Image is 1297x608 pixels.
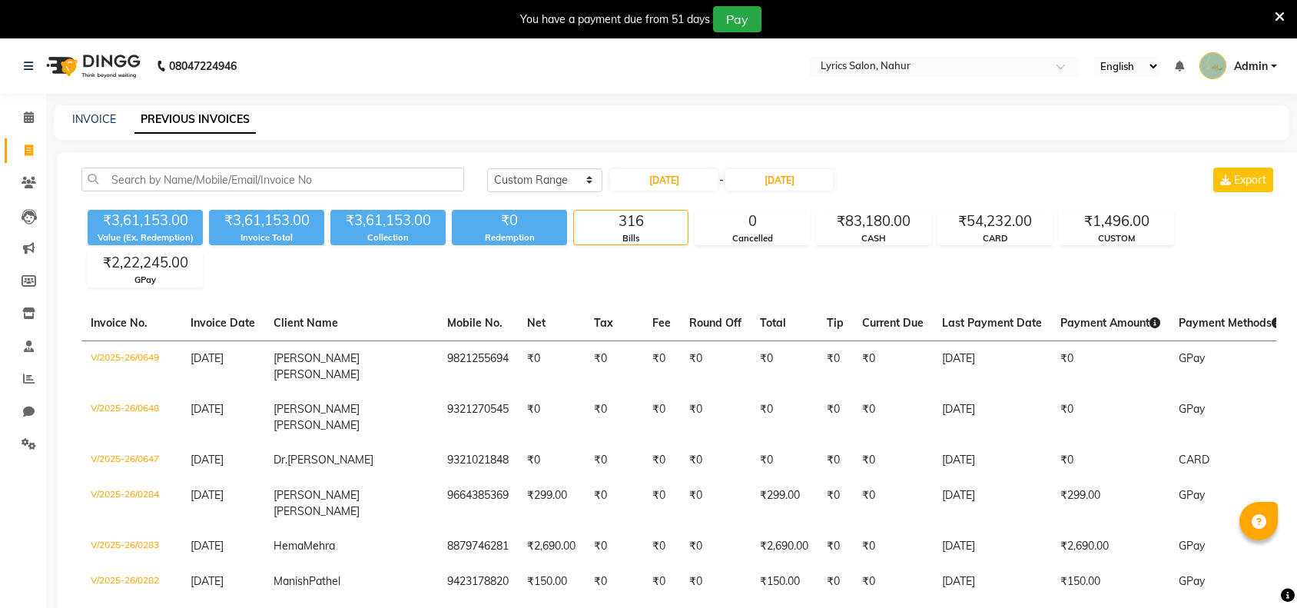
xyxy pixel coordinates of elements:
img: logo [39,45,144,88]
span: Mobile No. [447,316,503,330]
span: [PERSON_NAME] [274,418,360,432]
td: ₹0 [518,443,585,478]
td: V/2025-26/0284 [81,478,181,529]
div: ₹1,496.00 [1060,211,1173,232]
td: ₹0 [853,478,933,529]
td: ₹2,690.00 [518,529,585,564]
td: [DATE] [933,443,1051,478]
td: ₹0 [818,392,853,443]
span: [DATE] [191,351,224,365]
td: ₹0 [585,564,643,600]
span: [DATE] [191,453,224,467]
td: ₹0 [853,443,933,478]
span: Export [1234,173,1266,187]
td: ₹299.00 [518,478,585,529]
span: Admin [1234,58,1268,75]
div: CASH [817,232,930,245]
td: V/2025-26/0282 [81,564,181,600]
td: V/2025-26/0283 [81,529,181,564]
span: Client Name [274,316,338,330]
span: [PERSON_NAME] [274,488,360,502]
span: Payment Amount [1060,316,1160,330]
td: ₹0 [680,341,751,392]
td: [DATE] [933,341,1051,392]
td: ₹0 [643,392,680,443]
span: - [719,172,724,188]
div: Value (Ex. Redemption) [88,231,203,244]
span: Pathel [309,574,340,588]
td: ₹0 [585,443,643,478]
td: ₹0 [751,341,818,392]
span: Tip [827,316,844,330]
td: 9321270545 [438,392,518,443]
td: ₹150.00 [751,564,818,600]
div: Bills [574,232,688,245]
span: Last Payment Date [942,316,1042,330]
td: V/2025-26/0648 [81,392,181,443]
td: ₹0 [818,443,853,478]
td: V/2025-26/0647 [81,443,181,478]
input: Start Date [610,169,718,191]
td: ₹0 [585,529,643,564]
input: Search by Name/Mobile/Email/Invoice No [81,168,464,191]
td: ₹299.00 [1051,478,1169,529]
span: Payment Methods [1179,316,1282,330]
span: [PERSON_NAME] [274,402,360,416]
button: Export [1213,168,1273,192]
td: ₹0 [1051,341,1169,392]
td: ₹0 [680,529,751,564]
span: [PERSON_NAME] [274,351,360,365]
div: Redemption [452,231,567,244]
td: 9664385369 [438,478,518,529]
div: Invoice Total [209,231,324,244]
span: Tax [594,316,613,330]
span: CARD [1179,453,1209,467]
td: ₹0 [680,443,751,478]
td: ₹0 [518,341,585,392]
span: Net [527,316,546,330]
td: [DATE] [933,478,1051,529]
b: 08047224946 [169,45,237,88]
td: ₹0 [818,341,853,392]
span: [PERSON_NAME] [274,367,360,381]
a: INVOICE [72,112,116,126]
td: V/2025-26/0649 [81,341,181,392]
span: Fee [652,316,671,330]
td: ₹0 [853,341,933,392]
span: Invoice No. [91,316,148,330]
td: 9321021848 [438,443,518,478]
td: ₹0 [751,443,818,478]
div: ₹83,180.00 [817,211,930,232]
div: ₹2,22,245.00 [88,252,202,274]
td: 8879746281 [438,529,518,564]
td: ₹0 [751,392,818,443]
td: ₹2,690.00 [1051,529,1169,564]
a: PREVIOUS INVOICES [134,106,256,134]
td: ₹0 [853,564,933,600]
div: 316 [574,211,688,232]
td: ₹0 [818,564,853,600]
span: Invoice Date [191,316,255,330]
div: ₹3,61,153.00 [88,210,203,231]
td: ₹0 [818,478,853,529]
div: ₹3,61,153.00 [330,210,446,231]
td: [DATE] [933,564,1051,600]
span: GPay [1179,488,1205,502]
span: Total [760,316,786,330]
div: Collection [330,231,446,244]
span: Mehra [304,539,335,553]
td: ₹299.00 [751,478,818,529]
span: Dr. [274,453,287,467]
span: [DATE] [191,574,224,588]
td: ₹0 [680,392,751,443]
td: 9821255694 [438,341,518,392]
span: GPay [1179,574,1205,588]
td: ₹0 [853,529,933,564]
td: ₹0 [1051,443,1169,478]
td: ₹0 [643,564,680,600]
td: ₹0 [518,392,585,443]
span: GPay [1179,402,1205,416]
td: [DATE] [933,529,1051,564]
div: ₹54,232.00 [938,211,1052,232]
span: Manish [274,574,309,588]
